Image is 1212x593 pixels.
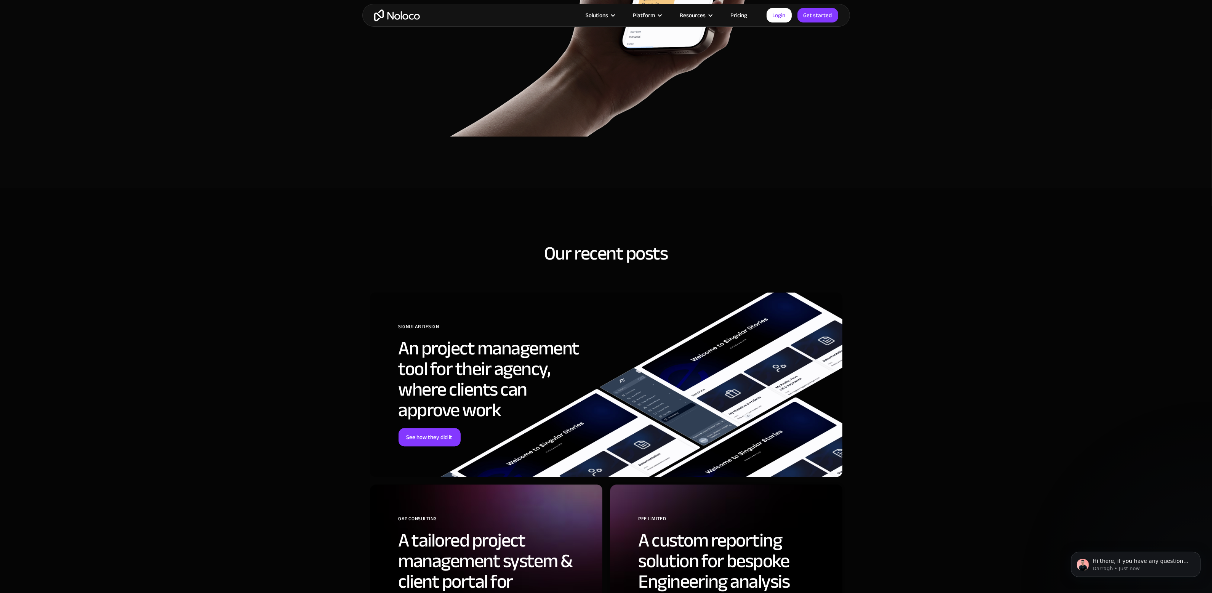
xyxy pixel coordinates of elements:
div: PFE Limited [639,513,831,530]
a: Get started [797,8,838,22]
div: SIGNULAR DESIGN [399,321,591,338]
div: GAP Consulting [399,513,591,530]
a: Pricing [721,10,757,20]
h2: An project management tool for their agency, where clients can approve work [399,338,591,420]
div: Solutions [576,10,624,20]
iframe: Intercom notifications message [1060,536,1212,589]
div: Solutions [586,10,608,20]
div: Platform [624,10,671,20]
a: Login [767,8,792,22]
h2: A custom reporting solution for bespoke Engineering analysis [639,530,831,592]
a: See how they did it [399,428,461,446]
h3: Our recent posts [370,215,842,264]
div: Resources [671,10,721,20]
div: Resources [680,10,706,20]
div: Platform [633,10,655,20]
a: home [374,10,420,21]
